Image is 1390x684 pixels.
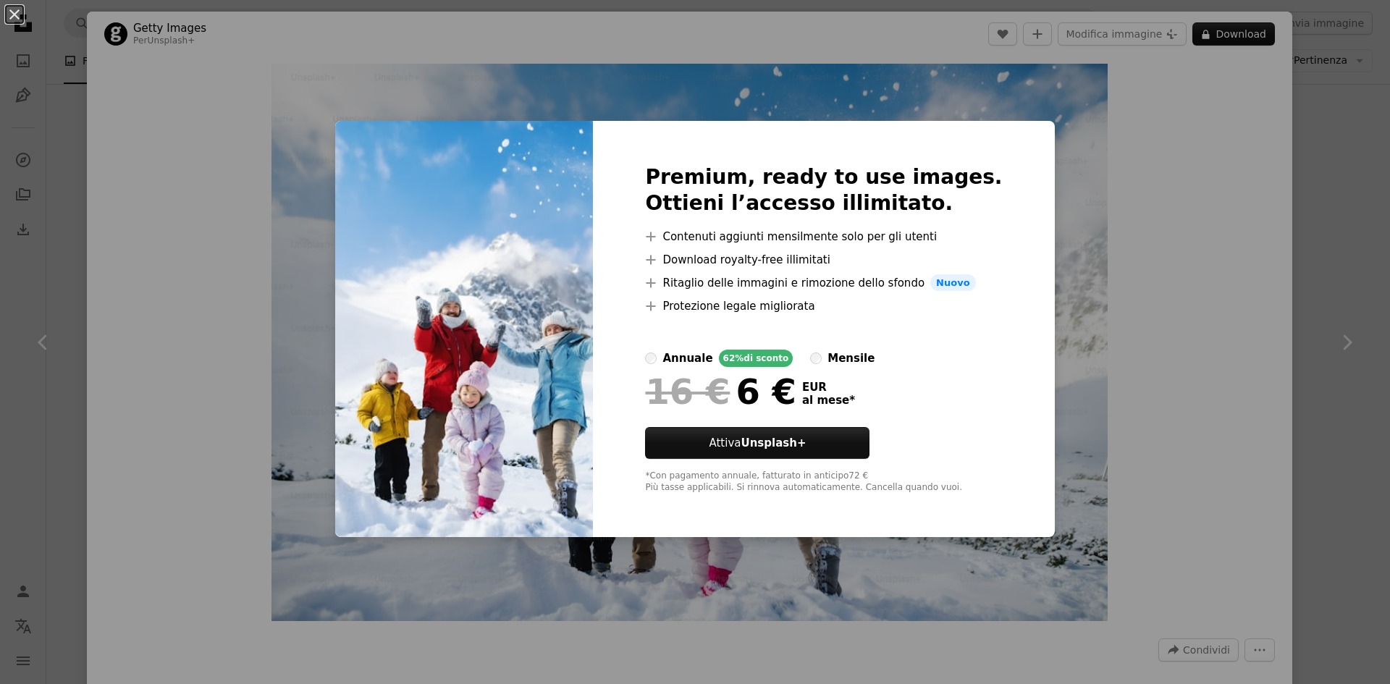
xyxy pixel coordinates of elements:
li: Protezione legale migliorata [645,297,1002,315]
li: Ritaglio delle immagini e rimozione dello sfondo [645,274,1002,292]
button: AttivaUnsplash+ [645,427,869,459]
strong: Unsplash+ [741,436,806,449]
div: mensile [827,350,875,367]
input: annuale62%di sconto [645,352,657,364]
span: al mese * [802,394,855,407]
span: Nuovo [930,274,975,292]
div: *Con pagamento annuale, fatturato in anticipo 72 € Più tasse applicabili. Si rinnova automaticame... [645,470,1002,494]
img: premium_photo-1681909931907-7beaaed6a930 [335,121,593,538]
div: annuale [662,350,712,367]
li: Contenuti aggiunti mensilmente solo per gli utenti [645,228,1002,245]
li: Download royalty-free illimitati [645,251,1002,269]
span: 16 € [645,373,730,410]
input: mensile [810,352,822,364]
div: 62% di sconto [719,350,793,367]
span: EUR [802,381,855,394]
h2: Premium, ready to use images. Ottieni l’accesso illimitato. [645,164,1002,216]
div: 6 € [645,373,796,410]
